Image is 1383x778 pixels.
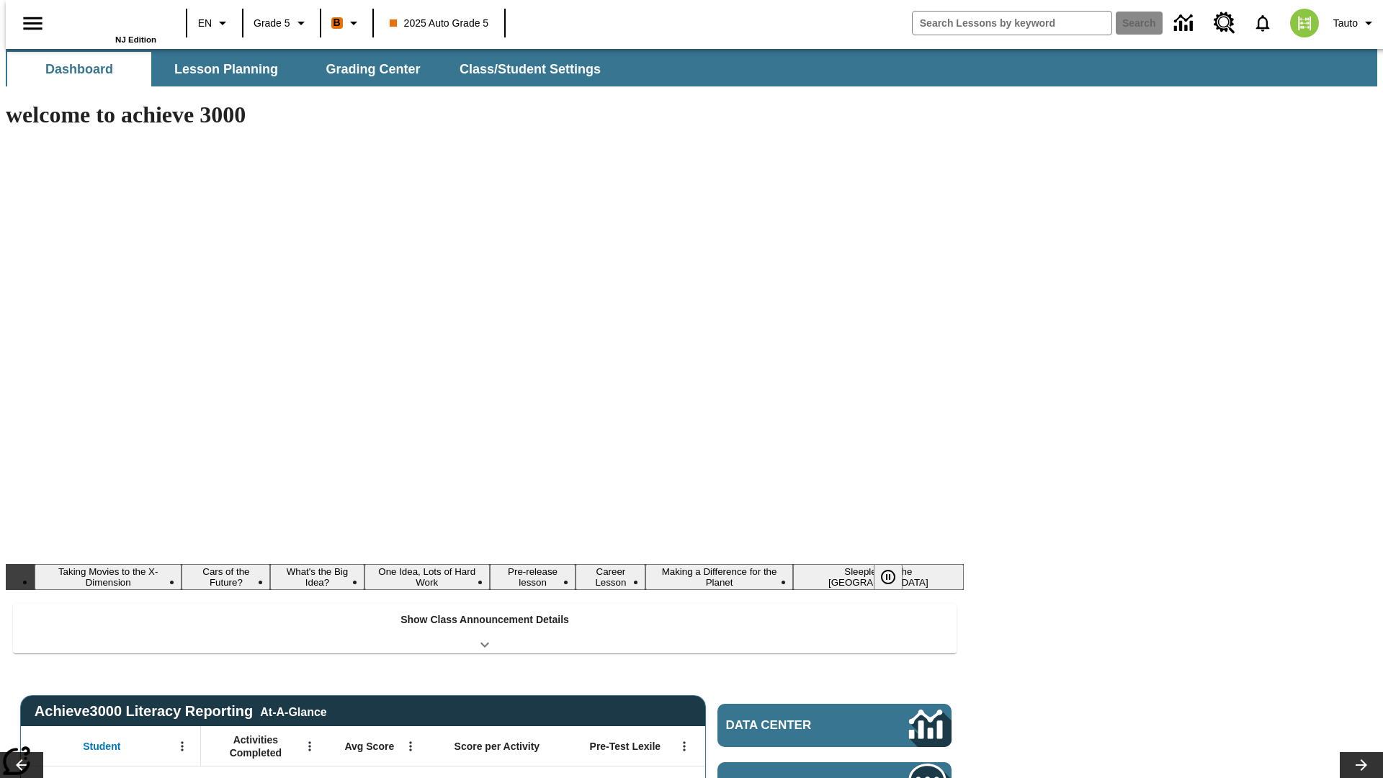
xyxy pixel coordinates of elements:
button: Pause [874,564,903,590]
button: Language: EN, Select a language [192,10,238,36]
button: Class/Student Settings [448,52,612,86]
div: Pause [874,564,917,590]
button: Grade: Grade 5, Select a grade [248,10,315,36]
div: Show Class Announcement Details [13,604,957,653]
div: Home [63,5,156,44]
span: Data Center [726,718,861,733]
span: Dashboard [45,61,113,78]
button: Slide 7 Making a Difference for the Planet [645,564,792,590]
span: B [334,14,341,32]
button: Slide 1 Taking Movies to the X-Dimension [35,564,182,590]
div: At-A-Glance [260,703,326,719]
div: SubNavbar [6,49,1377,86]
button: Open Menu [400,735,421,757]
span: Lesson Planning [174,61,278,78]
button: Open Menu [299,735,321,757]
span: Achieve3000 Literacy Reporting [35,703,327,720]
button: Grading Center [301,52,445,86]
button: Open Menu [673,735,695,757]
button: Boost Class color is orange. Change class color [326,10,368,36]
button: Open Menu [171,735,193,757]
button: Profile/Settings [1328,10,1383,36]
div: SubNavbar [6,52,614,86]
span: EN [198,16,212,31]
span: 2025 Auto Grade 5 [390,16,489,31]
span: Tauto [1333,16,1358,31]
span: Score per Activity [455,740,540,753]
button: Slide 2 Cars of the Future? [182,564,270,590]
button: Lesson carousel, Next [1340,752,1383,778]
span: Grading Center [326,61,420,78]
span: Grade 5 [254,16,290,31]
h1: welcome to achieve 3000 [6,102,964,128]
img: avatar image [1290,9,1319,37]
span: Student [83,740,120,753]
a: Home [63,6,156,35]
button: Select a new avatar [1281,4,1328,42]
span: Avg Score [344,740,394,753]
span: Class/Student Settings [460,61,601,78]
span: NJ Edition [115,35,156,44]
a: Data Center [1165,4,1205,43]
input: search field [913,12,1111,35]
button: Slide 3 What's the Big Idea? [270,564,364,590]
button: Lesson Planning [154,52,298,86]
a: Data Center [717,704,952,747]
button: Slide 6 Career Lesson [576,564,645,590]
span: Activities Completed [208,733,303,759]
button: Dashboard [7,52,151,86]
button: Open side menu [12,2,54,45]
a: Resource Center, Will open in new tab [1205,4,1244,43]
span: Pre-Test Lexile [590,740,661,753]
button: Slide 4 One Idea, Lots of Hard Work [364,564,490,590]
button: Slide 5 Pre-release lesson [490,564,576,590]
a: Notifications [1244,4,1281,42]
p: Show Class Announcement Details [400,612,569,627]
button: Slide 8 Sleepless in the Animal Kingdom [793,564,964,590]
